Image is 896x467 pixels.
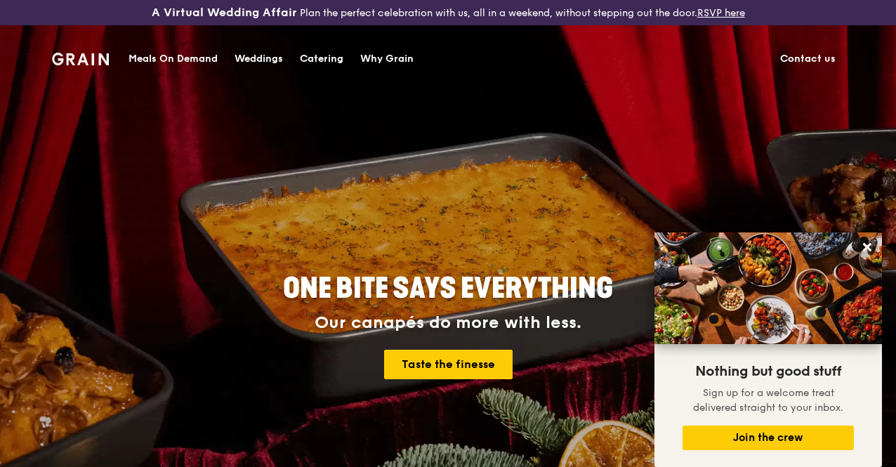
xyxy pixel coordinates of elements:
div: Meals On Demand [129,38,218,80]
span: Nothing but good stuff [695,363,841,380]
div: Our canapés do more with less. [195,313,701,333]
a: RSVP here [697,7,745,19]
a: Taste the finesse [384,350,513,379]
a: Weddings [226,38,291,80]
div: Catering [300,38,343,80]
div: Plan the perfect celebration with us, all in a weekend, without stepping out the door. [150,6,747,20]
a: GrainGrain [52,37,109,79]
a: Contact us [772,38,844,80]
h3: A Virtual Wedding Affair [152,6,297,20]
div: Why Grain [360,38,414,80]
button: Join the crew [683,426,854,450]
img: Grain [52,53,109,65]
div: Weddings [235,38,283,80]
span: ONE BITE SAYS EVERYTHING [283,272,613,305]
span: Sign up for a welcome treat delivered straight to your inbox. [693,387,843,414]
a: Why Grain [352,38,422,80]
a: Catering [291,38,352,80]
img: DSC07876-Edit02-Large.jpeg [654,232,882,344]
button: Close [856,236,878,258]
